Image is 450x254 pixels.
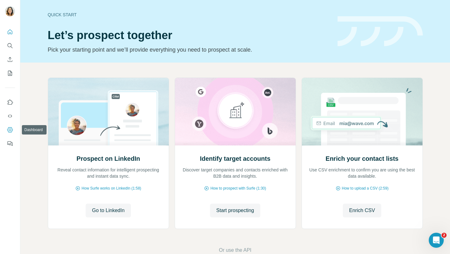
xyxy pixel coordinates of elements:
[302,78,423,145] img: Enrich your contact lists
[48,12,330,18] div: Quick start
[216,207,254,214] span: Start prospecting
[54,167,162,179] p: Reveal contact information for intelligent prospecting and instant data sync.
[48,45,330,54] p: Pick your starting point and we’ll provide everything you need to prospect at scale.
[337,16,423,47] img: banner
[5,124,15,135] button: Dashboard
[5,68,15,79] button: My lists
[86,204,131,217] button: Go to LinkedIn
[48,78,169,145] img: Prospect on LinkedIn
[92,207,124,214] span: Go to LinkedIn
[77,154,140,163] h2: Prospect on LinkedIn
[442,233,447,238] span: 2
[210,185,266,191] span: How to prospect with Surfe (1:30)
[343,204,381,217] button: Enrich CSV
[5,26,15,38] button: Quick start
[5,97,15,108] button: Use Surfe on LinkedIn
[210,204,260,217] button: Start prospecting
[326,154,398,163] h2: Enrich your contact lists
[349,207,375,214] span: Enrich CSV
[175,78,296,145] img: Identify target accounts
[5,138,15,149] button: Feedback
[200,154,271,163] h2: Identify target accounts
[82,185,141,191] span: How Surfe works on LinkedIn (1:58)
[48,29,330,42] h1: Let’s prospect together
[5,6,15,16] img: Avatar
[308,167,416,179] p: Use CSV enrichment to confirm you are using the best data available.
[429,233,444,248] iframe: Intercom live chat
[5,54,15,65] button: Enrich CSV
[342,185,388,191] span: How to upload a CSV (2:59)
[5,110,15,122] button: Use Surfe API
[5,40,15,51] button: Search
[181,167,289,179] p: Discover target companies and contacts enriched with B2B data and insights.
[219,246,251,254] button: Or use the API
